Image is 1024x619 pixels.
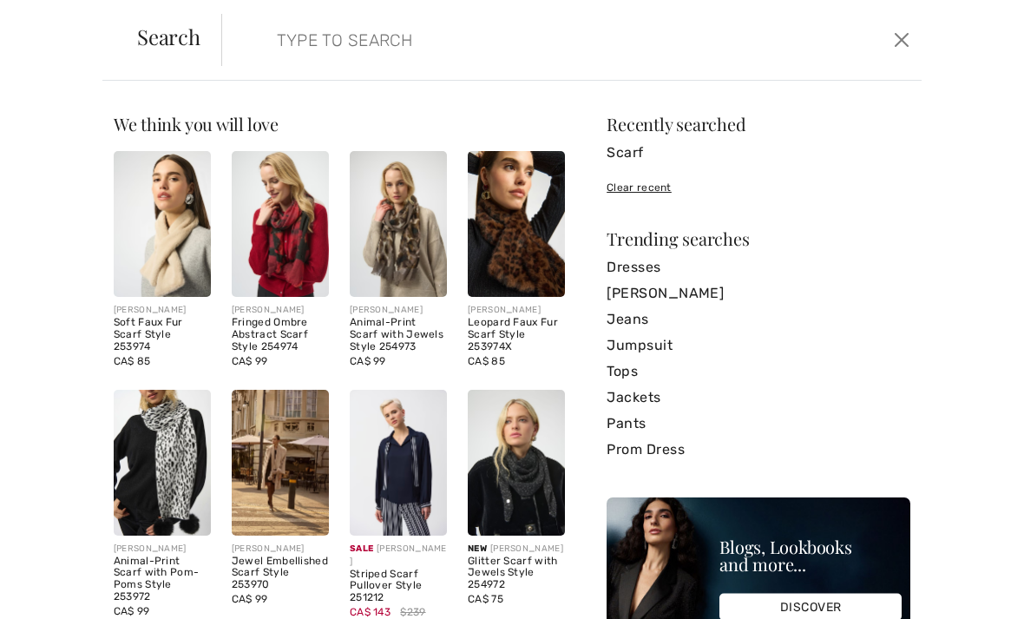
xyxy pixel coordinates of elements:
[468,556,565,591] div: Glitter Scarf with Jewels Style 254972
[607,180,910,195] div: Clear recent
[607,115,910,133] div: Recently searched
[114,543,211,556] div: [PERSON_NAME]
[264,14,733,66] input: TYPE TO SEARCH
[232,593,268,605] span: CA$ 99
[468,304,565,317] div: [PERSON_NAME]
[232,355,268,367] span: CA$ 99
[350,355,386,367] span: CA$ 99
[350,317,447,352] div: Animal-Print Scarf with Jewels Style 254973
[41,12,76,28] span: Chat
[137,26,200,47] span: Search
[607,280,910,306] a: [PERSON_NAME]
[468,543,487,554] span: New
[114,112,279,135] span: We think you will love
[468,151,565,297] img: Leopard Faux Fur Scarf Style 253974X. Beige/Black
[350,543,373,554] span: Sale
[719,538,902,573] div: Blogs, Lookbooks and more...
[468,593,503,605] span: CA$ 75
[607,306,910,333] a: Jeans
[232,151,329,297] img: Fringed Ombre Abstract Scarf Style 254974. Black/red
[232,556,329,591] div: Jewel Embellished Scarf Style 253970
[607,230,910,247] div: Trending searches
[468,317,565,352] div: Leopard Faux Fur Scarf Style 253974X
[350,390,447,536] img: Striped Scarf Pullover Style 251212. Midnight Blue/Vanilla
[350,151,447,297] img: Animal-Print Scarf with Jewels Style 254973. Beige/Black
[607,411,910,437] a: Pants
[232,543,329,556] div: [PERSON_NAME]
[114,556,211,603] div: Animal-Print Scarf with Pom-Poms Style 253972
[607,385,910,411] a: Jackets
[350,606,391,618] span: CA$ 143
[607,437,910,463] a: Prom Dress
[114,355,151,367] span: CA$ 85
[232,317,329,352] div: Fringed Ombre Abstract Scarf Style 254974
[468,390,565,536] img: Glitter Scarf with Jewels Style 254972. Black/Silver
[468,355,505,367] span: CA$ 85
[607,140,910,166] a: Scarf
[350,569,447,604] div: Striped Scarf Pullover Style 251212
[350,543,447,569] div: [PERSON_NAME]
[607,359,910,385] a: Tops
[607,333,910,359] a: Jumpsuit
[350,304,447,317] div: [PERSON_NAME]
[114,605,150,617] span: CA$ 99
[114,317,211,352] div: Soft Faux Fur Scarf Style 253974
[232,304,329,317] div: [PERSON_NAME]
[232,390,329,536] img: Jewel Embellished Scarf Style 253970. Taupe melange
[114,151,211,297] img: Soft Faux Fur Scarf Style 253974. Almond
[114,390,211,536] img: Animal-Print Scarf with Pom-Poms Style 253972. Winter white/black
[607,254,910,280] a: Dresses
[889,26,915,54] button: Close
[114,304,211,317] div: [PERSON_NAME]
[468,543,565,556] div: [PERSON_NAME]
